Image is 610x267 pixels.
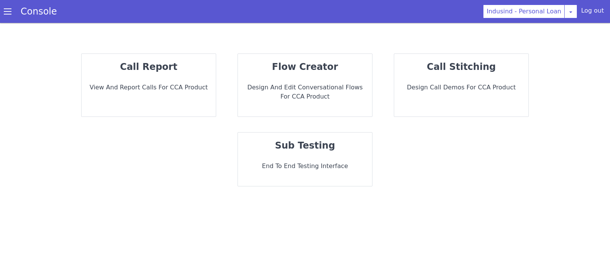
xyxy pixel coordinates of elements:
p: Design call demos for CCA Product [400,83,522,92]
strong: sub testing [275,140,335,151]
p: End to End Testing Interface [244,162,366,171]
strong: call stitching [427,61,496,72]
button: Indusind - Personal Loan [483,5,565,18]
strong: call report [120,61,177,72]
strong: flow creator [272,61,338,72]
a: Console [11,6,66,17]
p: View and report calls for CCA Product [88,83,210,92]
div: Log out [581,6,604,18]
p: Design and Edit Conversational flows for CCA Product [244,83,366,101]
